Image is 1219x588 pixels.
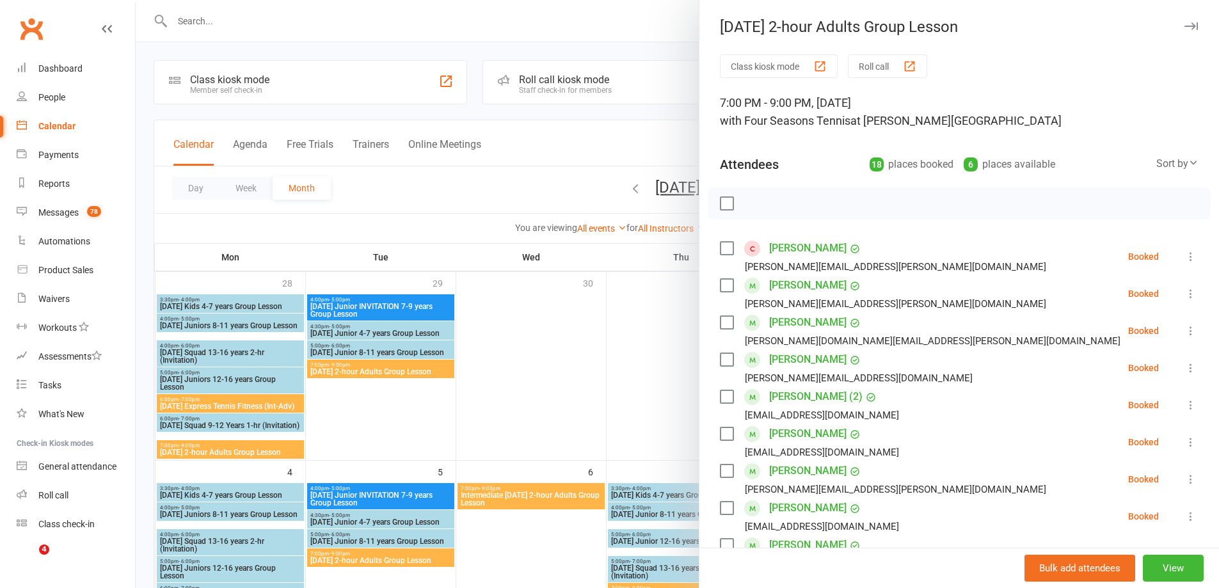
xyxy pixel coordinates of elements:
a: Tasks [17,371,135,400]
a: [PERSON_NAME] [769,238,847,258]
a: Waivers [17,285,135,314]
div: What's New [38,409,84,419]
div: [DATE] 2-hour Adults Group Lesson [699,18,1219,36]
a: Dashboard [17,54,135,83]
a: [PERSON_NAME] [769,498,847,518]
div: General attendance [38,461,116,472]
div: Tasks [38,380,61,390]
div: Booked [1128,475,1159,484]
div: Reports [38,179,70,189]
a: Roll call [17,481,135,510]
div: Sort by [1156,155,1199,172]
button: Bulk add attendees [1024,555,1135,582]
a: [PERSON_NAME] [769,312,847,333]
div: Booked [1128,326,1159,335]
div: Booked [1128,252,1159,261]
div: Messages [38,207,79,218]
div: [PERSON_NAME][DOMAIN_NAME][EMAIL_ADDRESS][PERSON_NAME][DOMAIN_NAME] [745,333,1120,349]
a: [PERSON_NAME] [769,424,847,444]
div: Class check-in [38,519,95,529]
a: Calendar [17,112,135,141]
a: Assessments [17,342,135,371]
div: [PERSON_NAME][EMAIL_ADDRESS][PERSON_NAME][DOMAIN_NAME] [745,296,1046,312]
div: Booked [1128,289,1159,298]
div: [PERSON_NAME][EMAIL_ADDRESS][DOMAIN_NAME] [745,370,973,386]
button: Class kiosk mode [720,54,838,78]
div: 6 [964,157,978,171]
a: [PERSON_NAME] (2) [769,386,863,407]
div: [PERSON_NAME][EMAIL_ADDRESS][PERSON_NAME][DOMAIN_NAME] [745,258,1046,275]
div: Calendar [38,121,76,131]
a: Messages 78 [17,198,135,227]
div: 7:00 PM - 9:00 PM, [DATE] [720,94,1199,130]
div: Attendees [720,155,779,173]
a: General attendance kiosk mode [17,452,135,481]
div: Workouts [38,322,77,333]
a: Clubworx [15,13,47,45]
a: Product Sales [17,256,135,285]
a: [PERSON_NAME] [769,535,847,555]
span: with Four Seasons Tennis [720,114,850,127]
div: Waivers [38,294,70,304]
div: Payments [38,150,79,160]
div: People [38,92,65,102]
div: places available [964,155,1055,173]
a: What's New [17,400,135,429]
div: 18 [870,157,884,171]
span: at [PERSON_NAME][GEOGRAPHIC_DATA] [850,114,1062,127]
div: Booked [1128,363,1159,372]
a: [PERSON_NAME] [769,275,847,296]
div: [PERSON_NAME][EMAIL_ADDRESS][PERSON_NAME][DOMAIN_NAME] [745,481,1046,498]
div: Booked [1128,438,1159,447]
div: Product Sales [38,265,93,275]
a: Reports [17,170,135,198]
div: places booked [870,155,953,173]
a: Class kiosk mode [17,510,135,539]
a: People [17,83,135,112]
div: Automations [38,236,90,246]
div: [EMAIL_ADDRESS][DOMAIN_NAME] [745,407,899,424]
a: Automations [17,227,135,256]
div: Roll call [38,490,68,500]
button: View [1143,555,1204,582]
div: Dashboard [38,63,83,74]
button: Roll call [848,54,927,78]
span: 78 [87,206,101,217]
span: 4 [39,544,49,555]
a: [PERSON_NAME] [769,349,847,370]
div: Booked [1128,512,1159,521]
div: [EMAIL_ADDRESS][DOMAIN_NAME] [745,444,899,461]
a: Workouts [17,314,135,342]
div: [EMAIL_ADDRESS][DOMAIN_NAME] [745,518,899,535]
a: Payments [17,141,135,170]
a: [PERSON_NAME] [769,461,847,481]
iframe: Intercom live chat [13,544,44,575]
div: Assessments [38,351,102,362]
div: Booked [1128,401,1159,409]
